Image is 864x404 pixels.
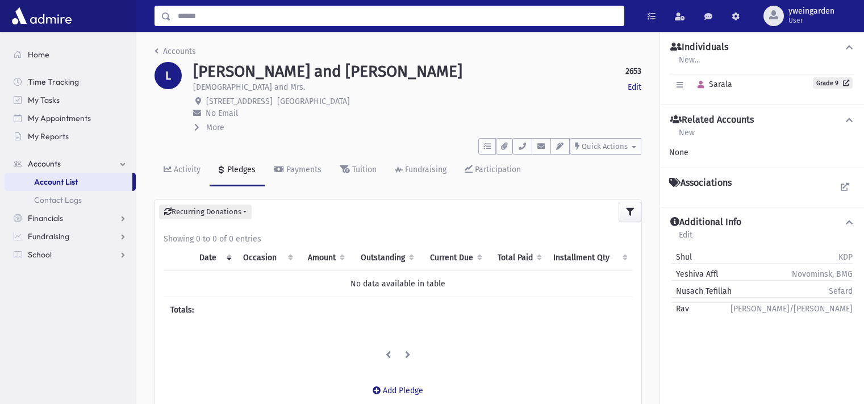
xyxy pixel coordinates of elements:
span: Time Tracking [28,77,79,87]
a: Activity [155,155,210,186]
span: [GEOGRAPHIC_DATA] [277,97,350,106]
span: Shul [671,251,692,263]
th: Amount: activate to sort column ascending [298,245,349,271]
h4: Additional Info [670,216,741,228]
span: User [788,16,834,25]
span: My Appointments [28,113,91,123]
span: Sarala [692,80,732,89]
h4: Associations [669,177,732,189]
span: School [28,249,52,260]
button: Recurring Donations [159,205,252,219]
span: Yeshiva Affl [671,268,718,280]
button: Related Accounts [669,114,855,126]
span: Home [28,49,49,60]
div: None [669,147,855,159]
th: Outstanding: activate to sort column ascending [349,245,419,271]
span: Novominsk, BMG [792,268,853,280]
nav: breadcrumb [155,45,196,62]
h4: Related Accounts [670,114,754,126]
a: My Appointments [5,109,136,127]
span: Quick Actions [582,142,628,151]
span: [STREET_ADDRESS] [206,97,273,106]
strong: 2653 [625,65,641,77]
a: New [678,126,695,147]
span: Contact Logs [34,195,82,205]
a: School [5,245,136,264]
a: Edit [678,228,693,249]
a: Payments [265,155,331,186]
th: Totals: [164,297,298,323]
p: [DEMOGRAPHIC_DATA] and Mrs. [193,81,305,93]
span: [PERSON_NAME]/[PERSON_NAME] [731,303,853,315]
div: Activity [172,165,201,174]
a: Contact Logs [5,191,136,209]
div: Showing 0 to 0 of 0 entries [164,233,632,245]
div: Pledges [225,165,256,174]
th: Date: activate to sort column ascending [193,245,236,271]
div: Tuition [350,165,377,174]
span: No Email [206,109,238,118]
img: AdmirePro [9,5,74,27]
input: Search [171,6,624,26]
button: Individuals [669,41,855,53]
div: Participation [473,165,521,174]
span: Accounts [28,159,61,169]
span: Fundraising [28,231,69,241]
span: Nusach Tefillah [671,285,732,297]
div: Fundraising [403,165,446,174]
a: Pledges [210,155,265,186]
a: Accounts [5,155,136,173]
th: Installment Qty: activate to sort column ascending [546,245,632,271]
a: My Tasks [5,91,136,109]
a: Fundraising [5,227,136,245]
a: My Reports [5,127,136,145]
td: No data available in table [164,270,632,297]
a: Edit [628,81,641,93]
span: Financials [28,213,63,223]
div: Payments [284,165,322,174]
a: Tuition [331,155,386,186]
div: L [155,62,182,89]
th: Current Due: activate to sort column ascending [419,245,487,271]
a: New... [678,53,700,74]
span: KDP [838,251,853,263]
button: More [193,122,226,134]
span: Account List [34,177,78,187]
a: Fundraising [386,155,456,186]
span: More [206,123,224,132]
span: Rav [671,303,689,315]
h4: Individuals [670,41,728,53]
a: Account List [5,173,132,191]
a: Grade 9 [813,77,853,89]
th: Total Paid: activate to sort column ascending [487,245,546,271]
span: yweingarden [788,7,834,16]
a: Time Tracking [5,73,136,91]
span: Sefard [829,285,853,297]
span: My Reports [28,131,69,141]
a: Participation [456,155,530,186]
span: My Tasks [28,95,60,105]
button: Quick Actions [570,138,641,155]
th: Occasion : activate to sort column ascending [236,245,298,271]
a: Accounts [155,47,196,56]
button: Additional Info [669,216,855,228]
a: Financials [5,209,136,227]
h1: [PERSON_NAME] and [PERSON_NAME] [193,62,462,81]
a: Home [5,45,136,64]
